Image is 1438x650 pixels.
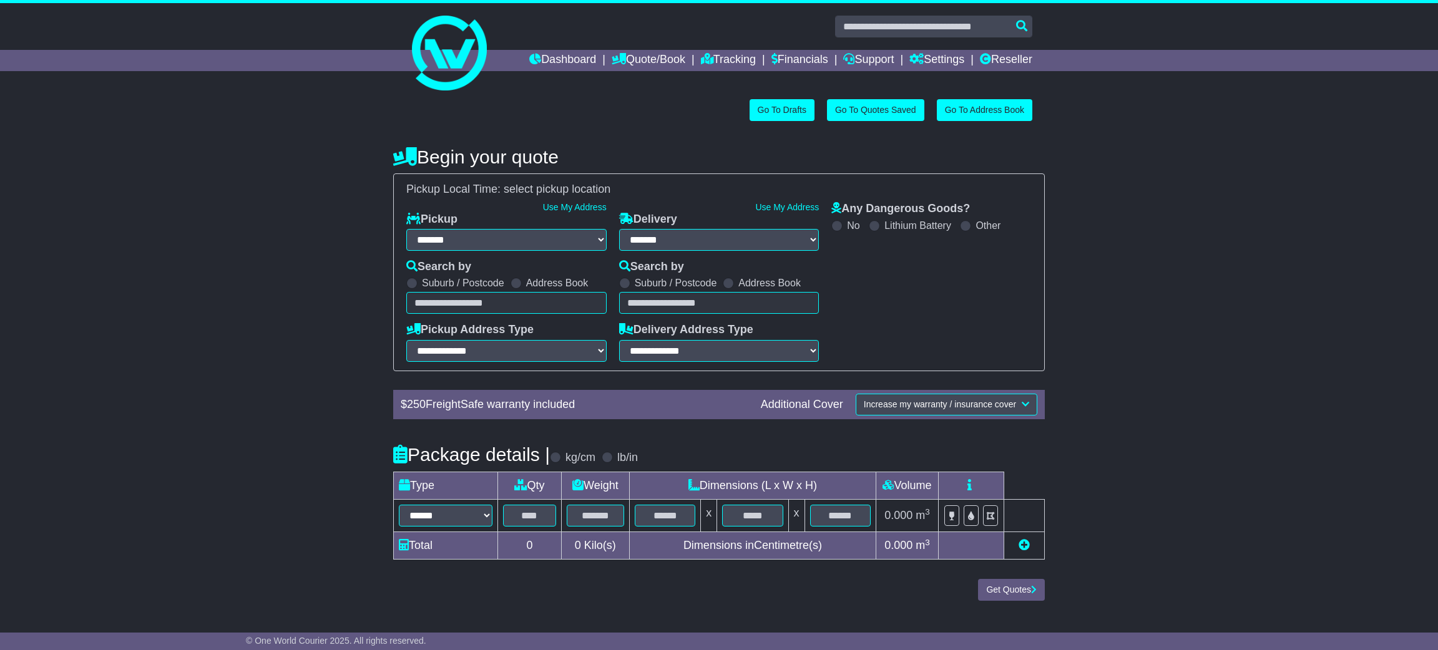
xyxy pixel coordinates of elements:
[884,539,912,551] span: 0.000
[406,213,457,226] label: Pickup
[617,451,638,465] label: lb/in
[543,202,607,212] a: Use My Address
[701,499,717,531] td: x
[629,532,876,560] td: Dimensions in Centimetre(s)
[856,394,1037,415] button: Increase my warranty / insurance cover
[619,213,677,226] label: Delivery
[619,323,753,337] label: Delivery Address Type
[916,539,930,551] span: m
[498,472,562,499] td: Qty
[393,147,1045,167] h4: Begin your quote
[925,538,930,547] sup: 3
[755,202,819,212] a: Use My Address
[629,472,876,499] td: Dimensions (L x W x H)
[937,99,1032,121] a: Go To Address Book
[925,507,930,517] sup: 3
[498,532,562,560] td: 0
[400,183,1038,196] div: Pickup Local Time:
[565,451,595,465] label: kg/cm
[526,277,589,289] label: Address Book
[831,202,970,216] label: Any Dangerous Goods?
[847,220,859,231] label: No
[771,50,828,71] a: Financials
[619,260,684,274] label: Search by
[394,472,498,499] td: Type
[843,50,894,71] a: Support
[701,50,756,71] a: Tracking
[422,277,504,289] label: Suburb / Postcode
[909,50,964,71] a: Settings
[738,277,801,289] label: Address Book
[561,472,629,499] td: Weight
[916,509,930,521] span: m
[407,398,426,410] span: 250
[612,50,685,71] a: Quote/Book
[884,220,951,231] label: Lithium Battery
[394,532,498,560] td: Total
[504,183,610,195] span: select pickup location
[561,532,629,560] td: Kilo(s)
[976,220,1000,231] label: Other
[246,636,426,646] span: © One World Courier 2025. All rights reserved.
[406,260,471,274] label: Search by
[575,539,581,551] span: 0
[827,99,924,121] a: Go To Quotes Saved
[635,277,717,289] label: Suburb / Postcode
[980,50,1032,71] a: Reseller
[529,50,596,71] a: Dashboard
[978,579,1045,601] button: Get Quotes
[755,398,849,412] div: Additional Cover
[876,472,938,499] td: Volume
[394,398,755,412] div: $ FreightSafe warranty included
[884,509,912,521] span: 0.000
[864,399,1016,409] span: Increase my warranty / insurance cover
[406,323,534,337] label: Pickup Address Type
[1019,539,1030,551] a: Add new item
[393,444,550,465] h4: Package details |
[750,99,814,121] a: Go To Drafts
[788,499,805,531] td: x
